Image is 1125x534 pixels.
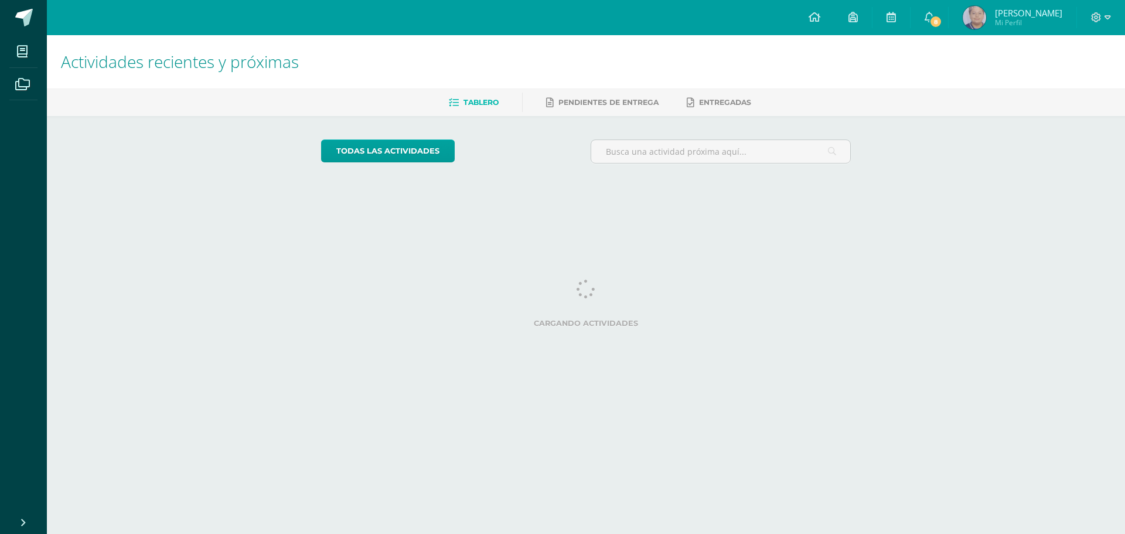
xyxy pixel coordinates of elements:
[546,93,659,112] a: Pendientes de entrega
[929,15,942,28] span: 8
[463,98,499,107] span: Tablero
[699,98,751,107] span: Entregadas
[61,50,299,73] span: Actividades recientes y próximas
[591,140,851,163] input: Busca una actividad próxima aquí...
[321,140,455,162] a: todas las Actividades
[963,6,986,29] img: dc6003b076ad24c815c82d97044bbbeb.png
[449,93,499,112] a: Tablero
[687,93,751,112] a: Entregadas
[558,98,659,107] span: Pendientes de entrega
[321,319,851,328] label: Cargando actividades
[995,18,1062,28] span: Mi Perfil
[995,7,1062,19] span: [PERSON_NAME]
